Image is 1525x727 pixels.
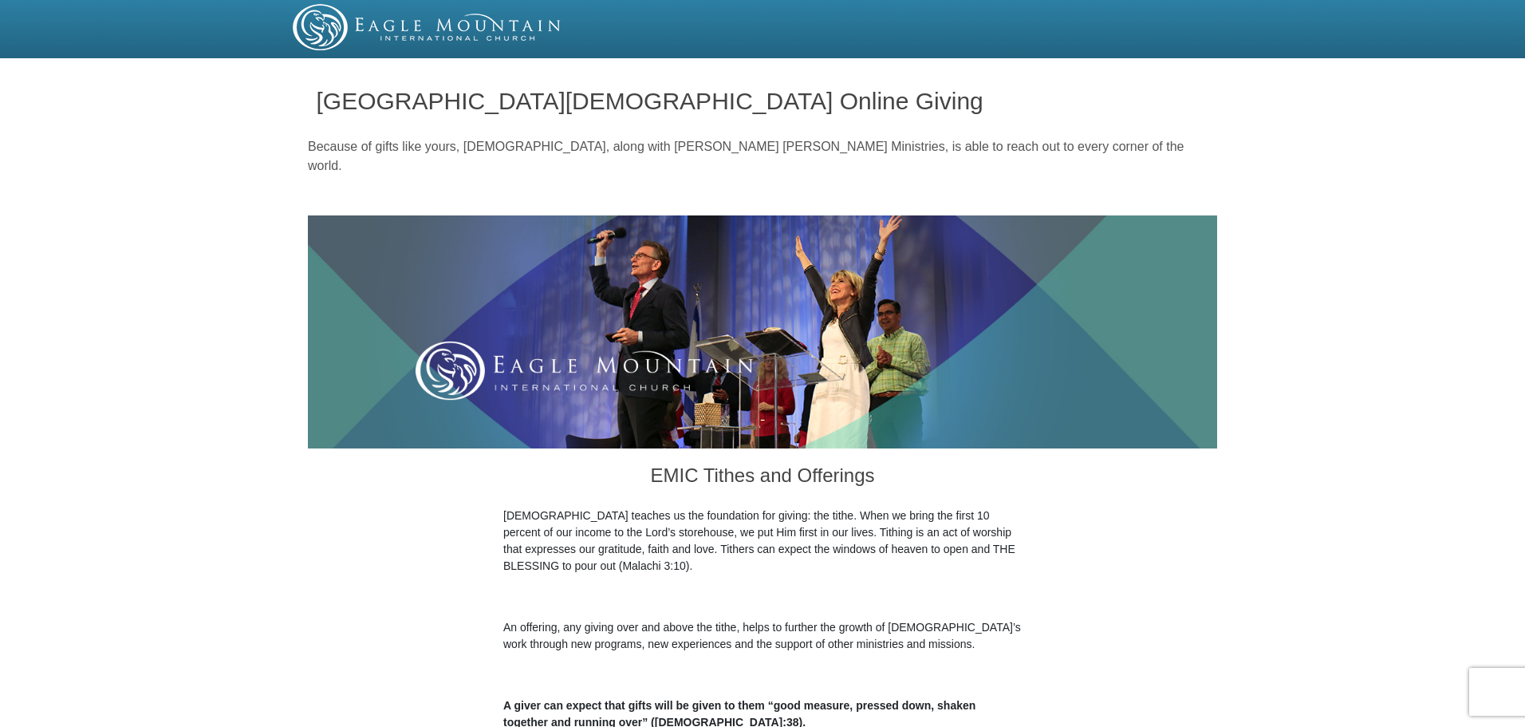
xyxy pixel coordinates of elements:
p: An offering, any giving over and above the tithe, helps to further the growth of [DEMOGRAPHIC_DAT... [503,619,1022,653]
h1: [GEOGRAPHIC_DATA][DEMOGRAPHIC_DATA] Online Giving [317,88,1209,114]
img: EMIC [293,4,562,50]
p: [DEMOGRAPHIC_DATA] teaches us the foundation for giving: the tithe. When we bring the first 10 pe... [503,508,1022,575]
p: Because of gifts like yours, [DEMOGRAPHIC_DATA], along with [PERSON_NAME] [PERSON_NAME] Ministrie... [308,137,1217,176]
h3: EMIC Tithes and Offerings [503,448,1022,508]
